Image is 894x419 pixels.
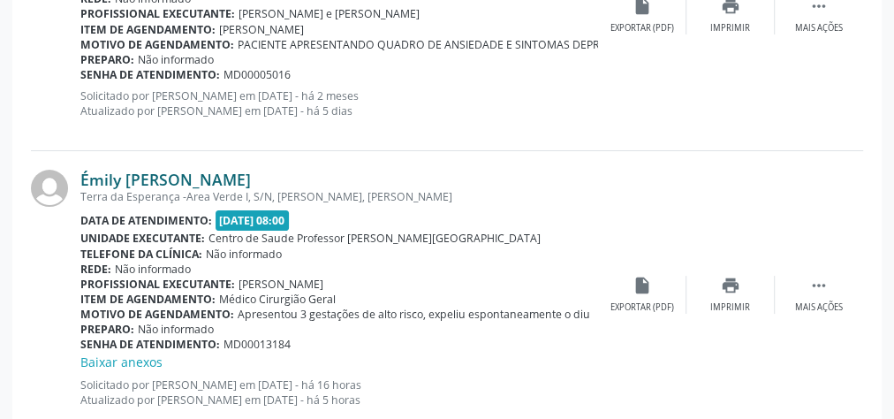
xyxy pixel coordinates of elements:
b: Unidade executante: [80,231,205,246]
b: Senha de atendimento: [80,337,220,352]
span: [PERSON_NAME] e [PERSON_NAME] [239,6,420,21]
span: [DATE] 08:00 [216,210,290,231]
span: [PERSON_NAME] [219,22,304,37]
span: [PERSON_NAME] [239,277,323,292]
i:  [809,276,829,295]
b: Data de atendimento: [80,213,212,228]
a: Baixar anexos [80,354,163,370]
div: Imprimir [710,301,750,314]
div: Exportar (PDF) [610,301,674,314]
span: Apresentou 3 gestações de alto risco, expeliu espontaneamente o diu [238,307,590,322]
b: Motivo de agendamento: [80,307,234,322]
div: Mais ações [795,301,843,314]
span: Não informado [115,262,191,277]
span: Não informado [206,247,282,262]
a: Émily [PERSON_NAME] [80,170,251,189]
b: Preparo: [80,52,134,67]
b: Senha de atendimento: [80,67,220,82]
b: Motivo de agendamento: [80,37,234,52]
div: Mais ações [795,22,843,34]
b: Profissional executante: [80,277,235,292]
b: Preparo: [80,322,134,337]
img: img [31,170,68,207]
b: Item de agendamento: [80,22,216,37]
span: Centro de Saude Professor [PERSON_NAME][GEOGRAPHIC_DATA] [208,231,541,246]
span: Não informado [138,52,214,67]
b: Profissional executante: [80,6,235,21]
div: Exportar (PDF) [610,22,674,34]
span: PACIENTE APRESENTANDO QUADRO DE ANSIEDADE E SINTOMAS DEPRESSIVOS [238,37,642,52]
span: MD00013184 [223,337,291,352]
span: Médico Cirurgião Geral [219,292,336,307]
p: Solicitado por [PERSON_NAME] em [DATE] - há 16 horas Atualizado por [PERSON_NAME] em [DATE] - há ... [80,377,598,408]
span: MD00005016 [223,67,291,82]
b: Rede: [80,262,111,277]
div: Terra da Esperança -Area Verde I, S/N, [PERSON_NAME], [PERSON_NAME] [80,189,598,204]
i: insert_drive_file [633,276,652,295]
b: Telefone da clínica: [80,247,202,262]
i: print [721,276,740,295]
div: Imprimir [710,22,750,34]
p: Solicitado por [PERSON_NAME] em [DATE] - há 2 meses Atualizado por [PERSON_NAME] em [DATE] - há 5... [80,88,598,118]
span: Não informado [138,322,214,337]
b: Item de agendamento: [80,292,216,307]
